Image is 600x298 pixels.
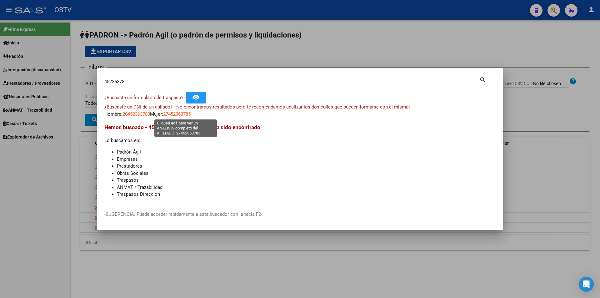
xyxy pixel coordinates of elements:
mat-icon: search [479,76,487,83]
p: -SUGERENCIA: Puede acceder rapidamente a este buscador con la tecla F2- [104,211,496,218]
li: ANMAT / Trazabilidad [117,184,496,191]
li: Prestadores [117,163,496,170]
span: 27452363785 [163,111,191,117]
div: Lo buscamos en: [104,123,496,198]
li: Obras Sociales [117,170,496,177]
div: Hombre: Mujer: [104,104,496,118]
span: Hemos buscado - 45236378 - y el mismo no ha sido encontrado [104,124,260,130]
mat-icon: remove_red_eye [192,93,200,101]
span: 20452363780 [122,111,150,117]
div: Open Intercom Messenger [579,277,594,292]
li: Traspasos Direccion [117,191,496,198]
li: Empresas [117,156,496,163]
span: ¿Buscaste un formulario de traspaso? - [104,95,186,100]
span: ¿Buscaste un DNI de un afiliado? - No encontramos resultados pero te recomendamos analizar los do... [104,104,410,110]
li: Traspasos [117,177,496,184]
li: Padrón Ágil [117,149,496,156]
